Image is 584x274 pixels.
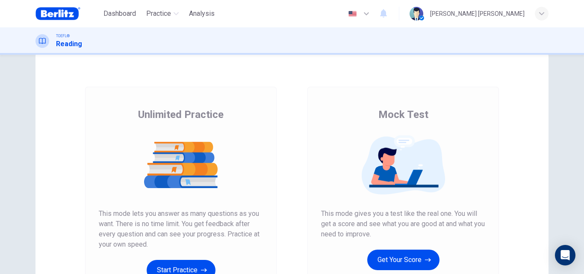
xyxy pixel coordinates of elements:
div: [PERSON_NAME] [PERSON_NAME] [430,9,525,19]
img: Berlitz Brasil logo [35,5,80,22]
span: Analysis [189,9,215,19]
span: Unlimited Practice [138,108,224,121]
button: Practice [143,6,182,21]
button: Dashboard [100,6,139,21]
span: Practice [146,9,171,19]
span: TOEFL® [56,33,70,39]
a: Berlitz Brasil logo [35,5,100,22]
span: Mock Test [378,108,428,121]
button: Analysis [186,6,218,21]
button: Get Your Score [367,250,439,270]
h1: Reading [56,39,82,49]
img: en [347,11,358,17]
img: Profile picture [410,7,423,21]
span: Dashboard [103,9,136,19]
div: Open Intercom Messenger [555,245,575,265]
span: This mode gives you a test like the real one. You will get a score and see what you are good at a... [321,209,485,239]
span: This mode lets you answer as many questions as you want. There is no time limit. You get feedback... [99,209,263,250]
